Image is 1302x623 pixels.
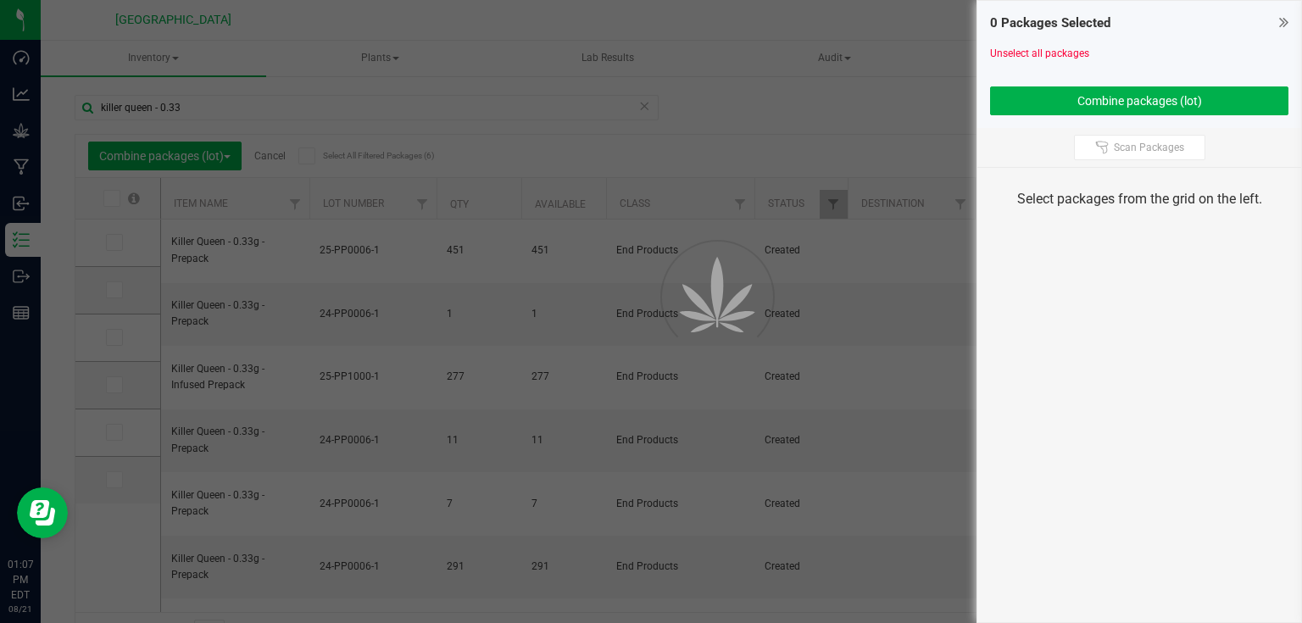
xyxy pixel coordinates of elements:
iframe: Resource center [17,487,68,538]
a: Unselect all packages [990,47,1089,59]
button: Combine packages (lot) [990,86,1288,115]
div: Select packages from the grid on the left. [999,189,1280,209]
button: Scan Packages [1074,135,1205,160]
span: Scan Packages [1114,141,1184,154]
